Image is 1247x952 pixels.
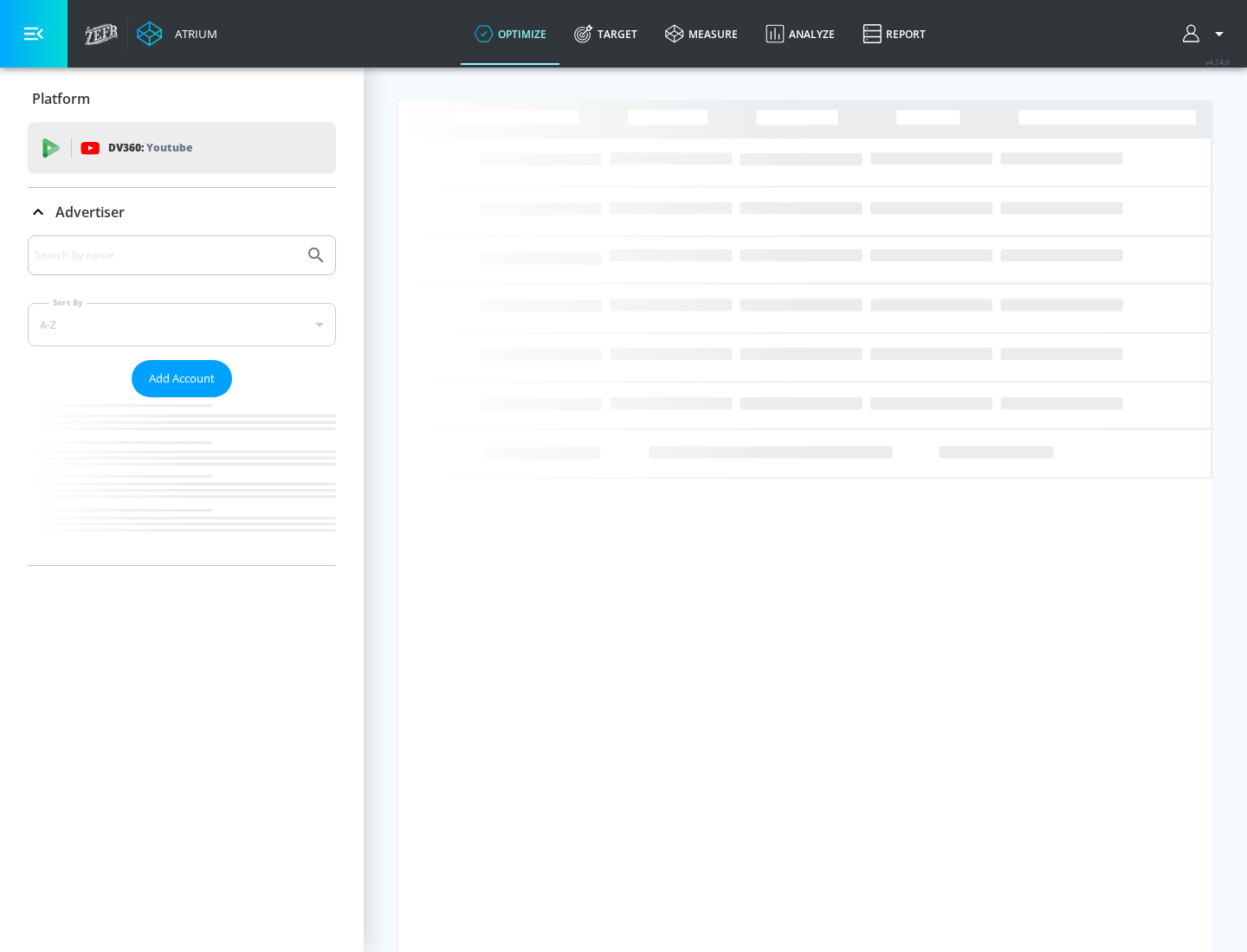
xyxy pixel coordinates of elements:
[32,89,90,108] p: Platform
[137,21,217,47] a: Atrium
[49,297,87,308] label: Sort By
[651,3,752,65] a: measure
[55,203,125,222] p: Advertiser
[35,244,297,267] input: Search by name
[168,26,217,42] div: Atrium
[146,138,192,157] p: Youtube
[28,235,336,565] div: Advertiser
[461,3,560,65] a: optimize
[28,74,336,123] div: Platform
[1205,57,1230,67] span: v 4.24.0
[132,360,232,397] button: Add Account
[560,3,651,65] a: Target
[28,188,336,236] div: Advertiser
[28,397,336,565] nav: list of Advertiser
[28,303,336,346] div: A-Z
[108,138,192,158] p: DV360:
[149,369,215,389] span: Add Account
[752,3,849,65] a: Analyze
[849,3,940,65] a: Report
[28,122,336,174] div: DV360: Youtube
